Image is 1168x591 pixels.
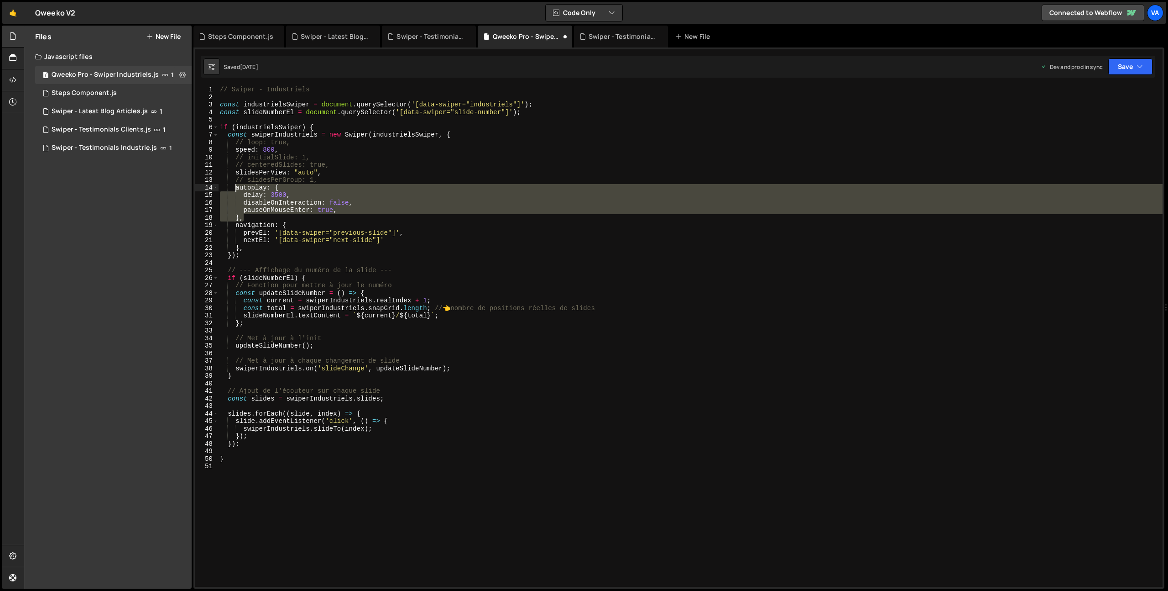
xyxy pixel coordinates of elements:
[195,274,219,282] div: 26
[195,154,219,162] div: 10
[195,433,219,440] div: 47
[195,342,219,350] div: 35
[195,184,219,192] div: 14
[52,89,117,97] div: Steps Component.js
[2,2,24,24] a: 🤙
[195,244,219,252] div: 22
[195,448,219,455] div: 49
[52,71,159,79] div: Qweeko Pro - Swiper Industriels.js
[195,455,219,463] div: 50
[224,63,258,71] div: Saved
[195,402,219,410] div: 43
[301,32,369,41] div: Swiper - Latest Blog Articles.js
[589,32,657,41] div: Swiper - Testimonials Industrie.js
[195,387,219,395] div: 41
[35,7,75,18] div: Qweeko V2
[195,372,219,380] div: 39
[195,214,219,222] div: 18
[195,425,219,433] div: 46
[195,124,219,132] div: 6
[169,144,172,152] span: 1
[195,237,219,244] div: 21
[160,108,162,115] span: 1
[35,66,192,84] div: 17285/47962.js
[195,297,219,305] div: 29
[195,131,219,139] div: 7
[195,146,219,154] div: 9
[195,357,219,365] div: 37
[195,199,219,207] div: 16
[675,32,714,41] div: New File
[35,32,52,42] h2: Files
[396,32,465,41] div: Swiper - Testimonials Clients.js
[195,320,219,327] div: 32
[195,290,219,297] div: 28
[195,365,219,373] div: 38
[35,102,192,121] div: 17285/48126.js
[52,126,151,134] div: Swiper - Testimonials Clients.js
[195,206,219,214] div: 17
[195,395,219,403] div: 42
[195,327,219,335] div: 33
[195,86,219,94] div: 1
[52,144,157,152] div: Swiper - Testimonials Industrie.js
[1108,58,1152,75] button: Save
[43,72,48,79] span: 1
[195,463,219,470] div: 51
[195,169,219,177] div: 12
[35,84,192,102] div: 17285/48217.js
[195,94,219,101] div: 2
[195,380,219,388] div: 40
[195,410,219,418] div: 44
[195,305,219,312] div: 30
[493,32,561,41] div: Qweeko Pro - Swiper Industriels.js
[240,63,258,71] div: [DATE]
[195,191,219,199] div: 15
[1147,5,1163,21] a: Va
[195,282,219,290] div: 27
[195,176,219,184] div: 13
[35,139,192,157] div: 17285/47914.js
[195,350,219,358] div: 36
[195,259,219,267] div: 24
[195,312,219,320] div: 31
[195,161,219,169] div: 11
[1042,5,1144,21] a: Connected to Webflow
[195,252,219,259] div: 23
[1041,63,1103,71] div: Dev and prod in sync
[24,47,192,66] div: Javascript files
[195,440,219,448] div: 48
[195,116,219,124] div: 5
[208,32,273,41] div: Steps Component.js
[163,126,166,133] span: 1
[195,417,219,425] div: 45
[171,71,174,79] span: 1
[195,222,219,229] div: 19
[146,33,181,40] button: New File
[195,109,219,116] div: 4
[195,139,219,147] div: 8
[35,121,192,139] div: 17285/48091.js
[52,107,148,116] div: Swiper - Latest Blog Articles.js
[195,229,219,237] div: 20
[195,335,219,343] div: 34
[195,267,219,274] div: 25
[195,101,219,109] div: 3
[546,5,622,21] button: Code Only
